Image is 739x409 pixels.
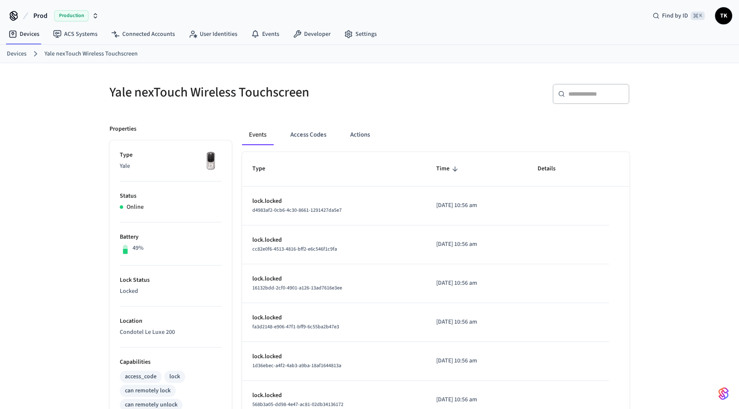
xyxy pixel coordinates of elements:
div: Find by ID⌘ K [646,8,712,23]
div: ant example [242,125,630,145]
span: Details [538,162,567,175]
span: 568b3a05-dd98-4e47-ac81-02db34136172 [252,401,343,408]
p: 49% [133,244,144,253]
a: Devices [2,26,46,42]
span: Find by ID [662,12,688,20]
img: SeamLogoGradient.69752ec5.svg [718,387,729,400]
p: Condotel Le Luxe 200 [120,328,222,337]
p: [DATE] 10:56 am [436,356,517,365]
a: Events [244,26,286,42]
span: Type [252,162,276,175]
span: ⌘ K [691,12,705,20]
p: Lock Status [120,276,222,285]
p: Online [127,203,144,212]
p: lock.locked [252,391,416,400]
button: Actions [343,125,377,145]
span: Production [54,10,89,21]
p: Properties [109,125,136,134]
a: ACS Systems [46,26,104,42]
a: Settings [337,26,384,42]
p: Capabilities [120,358,222,367]
a: Developer [286,26,337,42]
p: [DATE] 10:56 am [436,240,517,249]
a: Devices [7,50,27,58]
p: Yale [120,162,222,171]
p: lock.locked [252,275,416,283]
h5: Yale nexTouch Wireless Touchscreen [109,84,364,101]
span: Prod [33,11,47,21]
button: TK [715,7,732,24]
p: [DATE] 10:56 am [436,395,517,404]
p: lock.locked [252,352,416,361]
div: can remotely lock [125,386,171,395]
p: lock.locked [252,313,416,322]
p: Status [120,192,222,201]
p: Type [120,151,222,160]
span: fa3d2148-e906-47f1-bff9-6c55ba2b47e3 [252,323,339,330]
span: cc82e0f6-4513-4816-bff2-e6c546f1c9fa [252,245,337,253]
a: Connected Accounts [104,26,182,42]
div: lock [169,372,180,381]
button: Access Codes [284,125,333,145]
p: Locked [120,287,222,296]
span: TK [716,8,731,23]
a: Yale nexTouch Wireless Touchscreen [44,50,138,58]
div: access_code [125,372,157,381]
span: d4983af2-0cb6-4c30-8661-1291427da5e7 [252,207,342,214]
button: Events [242,125,273,145]
p: Battery [120,233,222,242]
p: lock.locked [252,197,416,206]
p: Location [120,317,222,326]
span: 1d36ebec-a4f2-4ab3-a9ba-18af1644813a [252,362,341,369]
p: [DATE] 10:56 am [436,201,517,210]
p: [DATE] 10:56 am [436,279,517,288]
p: lock.locked [252,236,416,245]
img: Yale Assure Touchscreen Wifi Smart Lock, Satin Nickel, Front [200,151,222,172]
span: Time [436,162,461,175]
a: User Identities [182,26,244,42]
span: 16132bdd-2cf0-4901-a126-13ad7616e3ee [252,284,342,292]
p: [DATE] 10:56 am [436,318,517,327]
